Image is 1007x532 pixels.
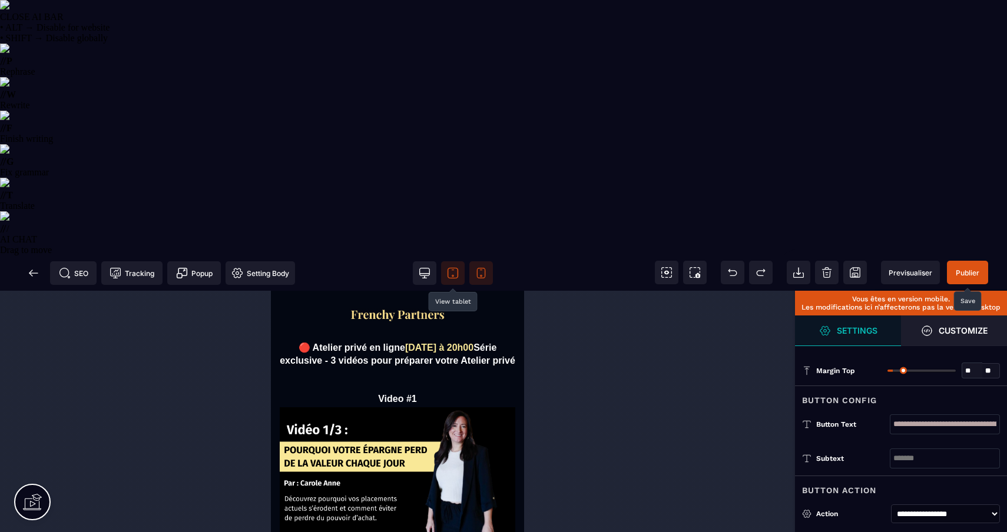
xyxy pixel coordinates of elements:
strong: Settings [837,326,877,335]
strong: Customize [939,326,988,335]
p: Les modifications ici n’affecterons pas la version desktop [801,303,1001,311]
span: Tracking [110,267,154,279]
div: Subtext [816,453,890,464]
span: Preview [881,261,940,284]
b: Video #3 [107,457,146,467]
span: Settings [795,315,901,346]
span: Publier [956,268,979,277]
div: 🔴 Atelier privé en ligne Série exclusive - 3 vidéos pour préparer votre Atelier privé [9,51,244,77]
div: Button Config [795,385,1007,407]
text: 🔓Disponible (cliquez sur l'image pour lancer la vidéo) [9,251,244,265]
span: SEO [59,267,88,279]
span: 🔓Disponible (cliquez sur l'image pour lancer la vidéo) [42,427,212,435]
b: Video #1 [107,103,146,113]
b: Video #2 [107,274,146,284]
div: Button Action [795,476,1007,497]
span: Margin Top [816,366,855,375]
img: 460209954afb98c818f0e71fec9f04ba_1.png [9,117,244,249]
span: Popup [176,267,213,279]
div: Action [816,508,886,520]
img: f2a3730b544469f405c58ab4be6274e8_Capture_d%E2%80%99e%CC%81cran_2025-09-01_a%CC%80_20.57.27.png [78,18,175,31]
div: Button Text [816,418,890,430]
img: 6fd445e8ec61bf7b7b6546b80f228ae1_2.png [9,288,244,420]
span: Open Style Manager [901,315,1007,346]
span: Screenshot [683,261,707,284]
span: Previsualiser [889,268,932,277]
p: Vous êtes en version mobile. [801,295,1001,303]
span: View components [655,261,678,284]
span: Setting Body [231,267,289,279]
